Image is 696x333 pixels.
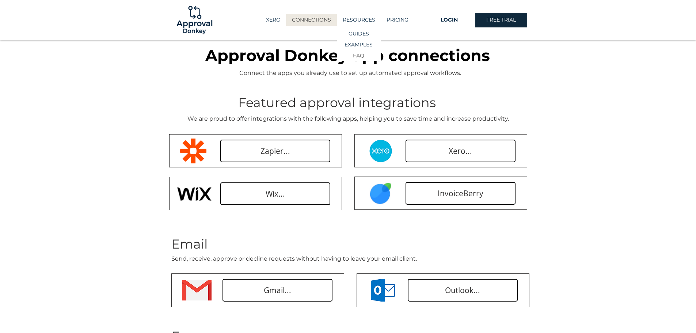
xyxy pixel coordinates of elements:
span: FREE TRIAL [486,16,516,24]
a: InvoiceBerry [406,182,516,205]
p: PRICING [383,14,412,26]
a: Wix... [220,182,330,205]
p: FAQ [350,50,367,61]
p: XERO [262,14,284,26]
span: Email [171,236,208,252]
span: Connect the apps you already use to set up automated approval workflows. [239,69,461,76]
div: RESOURCES [337,14,381,26]
span: Featured approval integrations [238,95,436,110]
p: CONNECTIONS [288,14,335,26]
a: GUIDES [337,29,381,39]
p: GUIDES [346,29,372,39]
a: Xero... [406,140,516,162]
img: InvoiceBerry.PNG [369,182,393,205]
a: FREE TRIAL [475,13,527,27]
span: Gmail... [264,285,291,296]
a: Gmail... [223,279,332,302]
a: Outlook... [408,279,518,302]
a: PRICING [381,14,414,26]
span: Wix... [266,189,285,199]
a: EXAMPLES [337,39,381,50]
span: Send, receive, approve or decline requests without having to leave your email client. [171,255,417,262]
img: Outlook.png [371,279,395,302]
a: Zapier... [220,140,330,162]
nav: Site [251,14,423,26]
img: Wix Logo.PNG [174,182,213,205]
span: Zapier... [260,146,290,156]
a: FAQ [337,50,381,61]
p: RESOURCES [339,14,379,26]
img: Xero Circle.png [369,140,393,162]
span: Xero... [449,146,472,156]
a: CONNECTIONS [286,14,337,26]
a: XERO [260,14,286,26]
span: Approval Donkey app connections [205,46,490,65]
span: We are proud to offer integrations with the following apps, helping you to save time and increase... [187,115,509,122]
span: Outlook... [445,285,480,296]
img: Logo-01.png [175,0,214,40]
img: zapier-logomark.png [180,139,206,163]
img: Gmail.png [182,280,212,300]
span: InvoiceBerry [438,188,483,199]
span: LOGIN [441,16,458,24]
p: EXAMPLES [342,39,375,50]
a: LOGIN [423,13,475,27]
